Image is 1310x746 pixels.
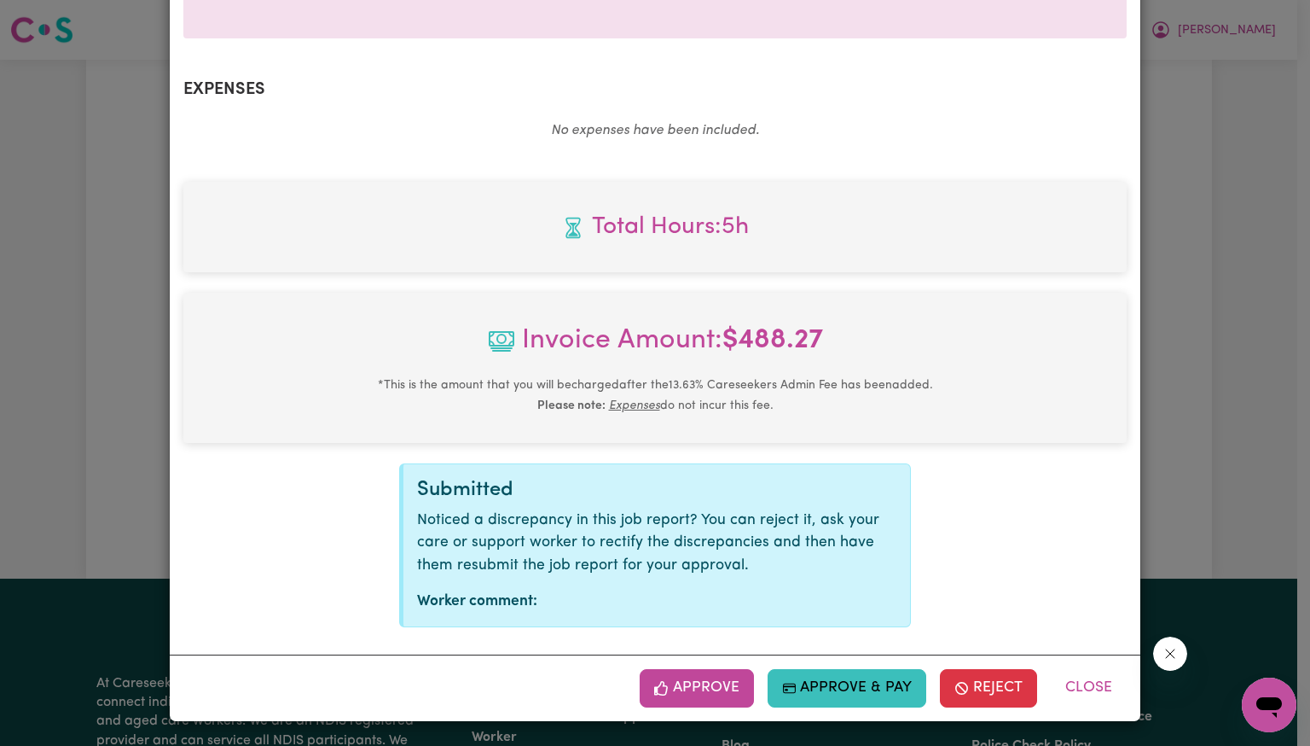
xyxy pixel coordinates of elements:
button: Approve & Pay [768,669,927,707]
iframe: Close message [1153,637,1187,671]
span: Need any help? [10,12,103,26]
small: This is the amount that you will be charged after the 13.63 % Careseekers Admin Fee has been adde... [378,379,933,412]
button: Reject [940,669,1037,707]
span: Total hours worked: 5 hours [197,209,1113,245]
span: Invoice Amount: [197,320,1113,375]
strong: Worker comment: [417,594,537,609]
em: No expenses have been included. [551,124,759,137]
button: Close [1051,669,1127,707]
p: Noticed a discrepancy in this job report? You can reject it, ask your care or support worker to r... [417,510,896,577]
h2: Expenses [183,79,1127,100]
b: $ 488.27 [722,327,823,354]
span: Submitted [417,480,513,500]
iframe: Button to launch messaging window [1242,678,1296,732]
u: Expenses [609,399,660,412]
button: Approve [640,669,754,707]
b: Please note: [537,399,606,412]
